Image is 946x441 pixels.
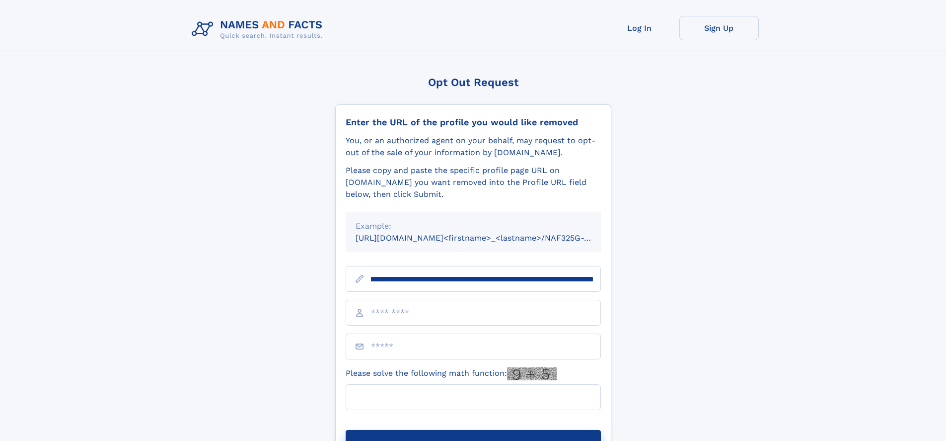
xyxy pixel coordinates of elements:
[356,220,591,232] div: Example:
[335,76,611,88] div: Opt Out Request
[188,16,331,43] img: Logo Names and Facts
[346,135,601,159] div: You, or an authorized agent on your behalf, may request to opt-out of the sale of your informatio...
[679,16,759,40] a: Sign Up
[600,16,679,40] a: Log In
[346,367,557,380] label: Please solve the following math function:
[346,165,601,200] div: Please copy and paste the specific profile page URL on [DOMAIN_NAME] you want removed into the Pr...
[346,117,601,128] div: Enter the URL of the profile you would like removed
[356,233,620,243] small: [URL][DOMAIN_NAME]<firstname>_<lastname>/NAF325G-xxxxxxxx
